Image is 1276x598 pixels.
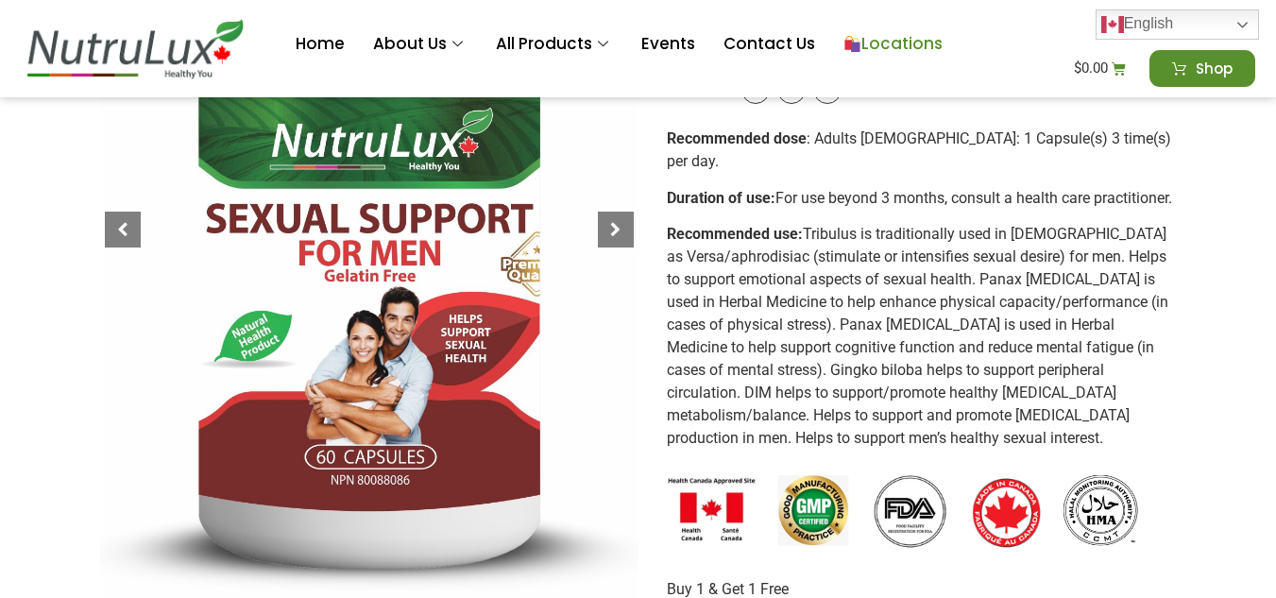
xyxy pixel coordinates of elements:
a: All Products [482,7,627,82]
b: Recommended dose [667,129,807,147]
span: Tribulus is traditionally used in [DEMOGRAPHIC_DATA] as Versa/aphrodisiac (stimulate or intensifi... [667,225,1168,447]
a: About Us [359,7,482,82]
img: 🛍️ [844,36,860,52]
a: $0.00 [1051,50,1149,87]
b: Recommended use: [667,225,803,243]
img: en [1101,13,1124,36]
a: Contact Us [709,7,829,82]
span: For use beyond 3 months, consult a health care practitioner. [775,189,1172,207]
span: $ [1074,60,1081,77]
a: Locations [829,7,957,82]
a: English [1096,9,1259,40]
b: Duration of use: [667,189,775,207]
a: Home [281,7,359,82]
a: Events [627,7,709,82]
a: Shop [1149,50,1255,87]
bdi: 0.00 [1074,60,1108,77]
img: Logos-HMA3.png [667,463,1139,557]
span: : Adults [DEMOGRAPHIC_DATA]: 1 Capsule(s) 3 time(s) per day. [667,129,1171,170]
span: Shop [1196,61,1233,76]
